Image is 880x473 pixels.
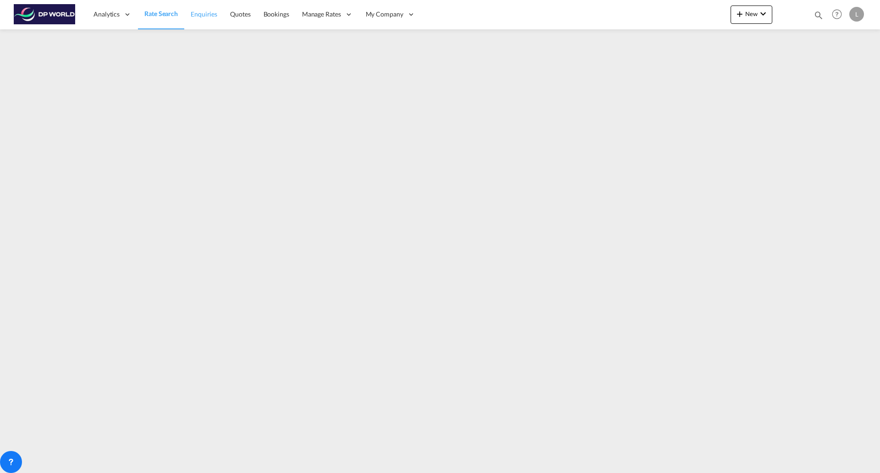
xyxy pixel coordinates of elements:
span: New [734,10,769,17]
md-icon: icon-chevron-down [758,8,769,19]
span: My Company [366,10,403,19]
md-icon: icon-magnify [814,10,824,20]
div: icon-magnify [814,10,824,24]
md-icon: icon-plus 400-fg [734,8,745,19]
span: Bookings [264,10,289,18]
span: Quotes [230,10,250,18]
span: Rate Search [144,10,178,17]
div: Help [829,6,849,23]
div: L [849,7,864,22]
span: Help [829,6,845,22]
span: Analytics [93,10,120,19]
button: icon-plus 400-fgNewicon-chevron-down [731,6,772,24]
span: Enquiries [191,10,217,18]
img: c08ca190194411f088ed0f3ba295208c.png [14,4,76,25]
span: Manage Rates [302,10,341,19]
